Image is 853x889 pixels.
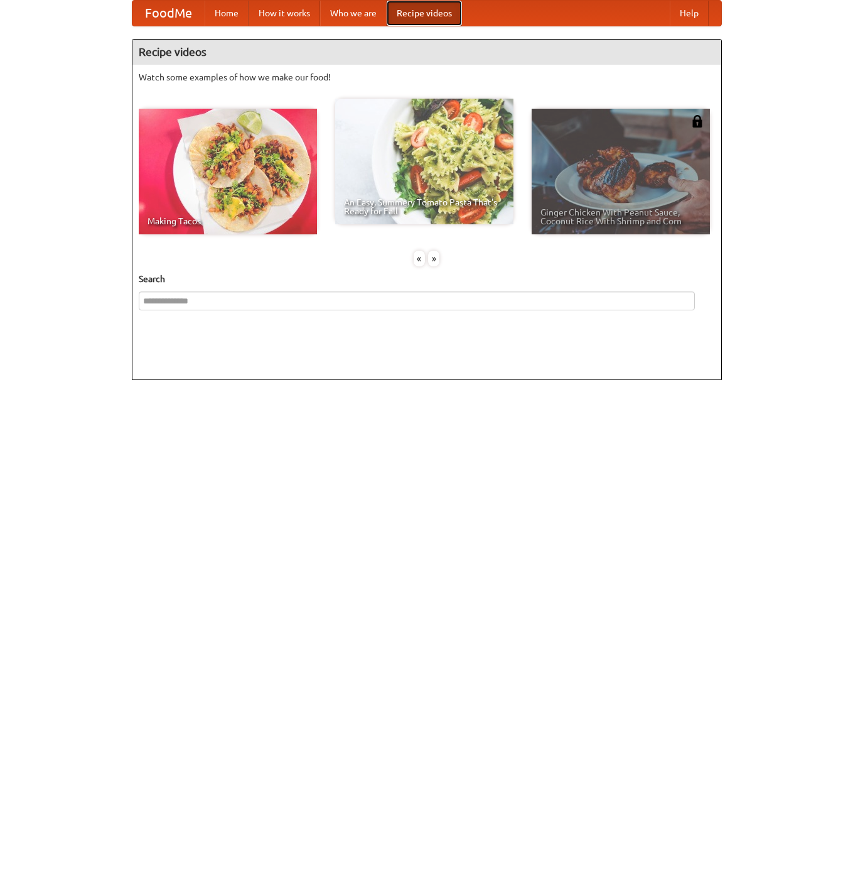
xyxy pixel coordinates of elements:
div: » [428,251,439,266]
a: FoodMe [132,1,205,26]
a: Home [205,1,249,26]
a: Making Tacos [139,109,317,234]
div: « [414,251,425,266]
span: Making Tacos [148,217,308,226]
a: Recipe videos [387,1,462,26]
a: Who we are [320,1,387,26]
h4: Recipe videos [132,40,721,65]
h5: Search [139,273,715,285]
span: An Easy, Summery Tomato Pasta That's Ready for Fall [344,198,505,215]
a: Help [670,1,709,26]
a: How it works [249,1,320,26]
img: 483408.png [691,115,704,128]
a: An Easy, Summery Tomato Pasta That's Ready for Fall [335,99,513,224]
p: Watch some examples of how we make our food! [139,71,715,84]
